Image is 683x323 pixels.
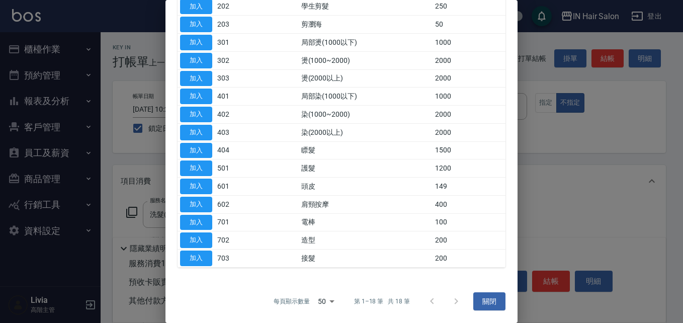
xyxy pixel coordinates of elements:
td: 400 [433,195,505,213]
td: 2000 [433,106,505,124]
td: 501 [215,159,257,178]
button: 加入 [180,251,212,266]
button: 加入 [180,71,212,87]
button: 加入 [180,232,212,248]
td: 1200 [433,159,505,178]
button: 關閉 [473,292,505,311]
td: 局部燙(1000以下) [299,34,433,52]
td: 接髮 [299,250,433,268]
td: 100 [433,213,505,231]
p: 第 1–18 筆 共 18 筆 [354,297,410,306]
td: 燙(1000~2000) [299,51,433,69]
button: 加入 [180,160,212,176]
td: 401 [215,88,257,106]
div: 50 [314,288,338,315]
button: 加入 [180,179,212,194]
td: 局部染(1000以下) [299,88,433,106]
td: 燙(2000以上) [299,69,433,88]
td: 剪瀏海 [299,16,433,34]
td: 1500 [433,141,505,159]
td: 602 [215,195,257,213]
button: 加入 [180,89,212,104]
td: 2000 [433,51,505,69]
td: 50 [433,16,505,34]
td: 303 [215,69,257,88]
button: 加入 [180,125,212,140]
td: 149 [433,178,505,196]
td: 203 [215,16,257,34]
td: 402 [215,106,257,124]
button: 加入 [180,53,212,68]
button: 加入 [180,35,212,50]
td: 電棒 [299,213,433,231]
td: 2000 [433,123,505,141]
button: 加入 [180,143,212,158]
p: 每頁顯示數量 [274,297,310,306]
td: 601 [215,178,257,196]
td: 302 [215,51,257,69]
td: 染(2000以上) [299,123,433,141]
td: 2000 [433,69,505,88]
td: 701 [215,213,257,231]
td: 1000 [433,34,505,52]
td: 702 [215,231,257,250]
button: 加入 [180,17,212,32]
button: 加入 [180,107,212,122]
td: 頭皮 [299,178,433,196]
td: 1000 [433,88,505,106]
td: 200 [433,250,505,268]
td: 403 [215,123,257,141]
td: 染(1000~2000) [299,106,433,124]
td: 肩頸按摩 [299,195,433,213]
td: 瞟髮 [299,141,433,159]
td: 301 [215,34,257,52]
td: 404 [215,141,257,159]
td: 200 [433,231,505,250]
td: 703 [215,250,257,268]
td: 護髮 [299,159,433,178]
td: 造型 [299,231,433,250]
button: 加入 [180,197,212,212]
button: 加入 [180,215,212,230]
